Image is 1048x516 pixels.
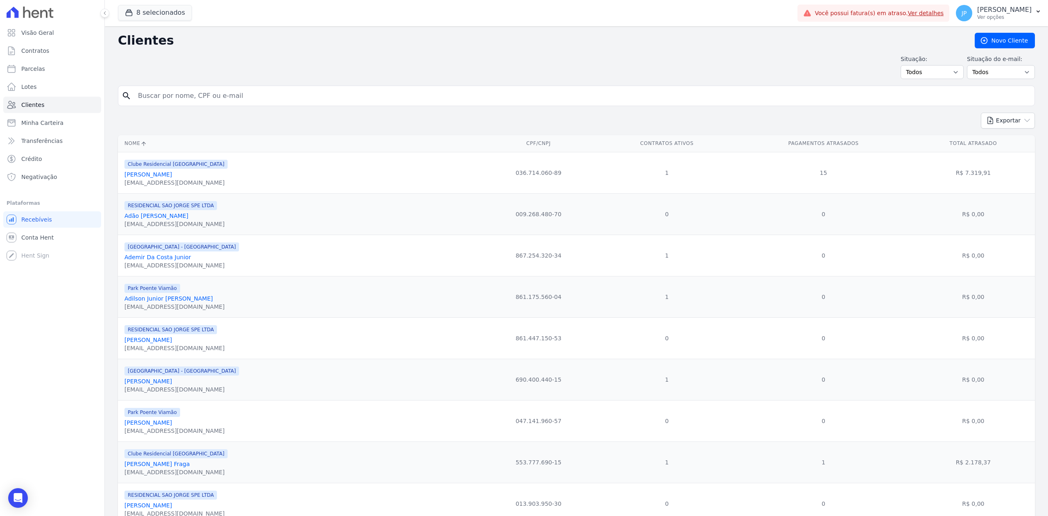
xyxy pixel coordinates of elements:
[912,359,1035,400] td: R$ 0,00
[21,155,42,163] span: Crédito
[912,152,1035,193] td: R$ 7.319,91
[124,427,225,435] div: [EMAIL_ADDRESS][DOMAIN_NAME]
[967,55,1035,63] label: Situação do e-mail:
[124,261,239,269] div: [EMAIL_ADDRESS][DOMAIN_NAME]
[735,152,911,193] td: 15
[21,215,52,224] span: Recebíveis
[599,152,736,193] td: 1
[3,169,101,185] a: Negativação
[124,284,180,293] span: Park Poente Viamão
[3,211,101,228] a: Recebíveis
[815,9,944,18] span: Você possui fatura(s) em atraso.
[118,33,962,48] h2: Clientes
[124,171,172,178] a: [PERSON_NAME]
[977,6,1032,14] p: [PERSON_NAME]
[912,135,1035,152] th: Total Atrasado
[3,97,101,113] a: Clientes
[981,113,1035,129] button: Exportar
[975,33,1035,48] a: Novo Cliente
[599,400,736,441] td: 0
[21,233,54,242] span: Conta Hent
[124,337,172,343] a: [PERSON_NAME]
[124,461,190,467] a: [PERSON_NAME] Fraga
[124,254,191,260] a: Ademir Da Costa Junior
[977,14,1032,20] p: Ver opções
[599,235,736,276] td: 1
[3,61,101,77] a: Parcelas
[21,137,63,145] span: Transferências
[735,276,911,317] td: 0
[124,502,172,509] a: [PERSON_NAME]
[479,276,599,317] td: 861.175.560-04
[735,317,911,359] td: 0
[599,135,736,152] th: Contratos Ativos
[3,115,101,131] a: Minha Carteira
[479,317,599,359] td: 861.447.150-53
[124,408,180,417] span: Park Poente Viamão
[124,160,228,169] span: Clube Residencial [GEOGRAPHIC_DATA]
[599,317,736,359] td: 0
[735,400,911,441] td: 0
[3,25,101,41] a: Visão Geral
[21,119,63,127] span: Minha Carteira
[21,29,54,37] span: Visão Geral
[912,276,1035,317] td: R$ 0,00
[901,55,964,63] label: Situação:
[912,235,1035,276] td: R$ 0,00
[479,135,599,152] th: CPF/CNPJ
[3,151,101,167] a: Crédito
[479,152,599,193] td: 036.714.060-89
[8,488,28,508] div: Open Intercom Messenger
[3,79,101,95] a: Lotes
[124,325,217,334] span: RESIDENCIAL SAO JORGE SPE LTDA
[735,235,911,276] td: 0
[124,378,172,385] a: [PERSON_NAME]
[124,385,239,394] div: [EMAIL_ADDRESS][DOMAIN_NAME]
[962,10,967,16] span: JP
[735,193,911,235] td: 0
[912,317,1035,359] td: R$ 0,00
[735,359,911,400] td: 0
[912,193,1035,235] td: R$ 0,00
[124,213,188,219] a: Adão [PERSON_NAME]
[124,367,239,376] span: [GEOGRAPHIC_DATA] - [GEOGRAPHIC_DATA]
[124,419,172,426] a: [PERSON_NAME]
[124,242,239,251] span: [GEOGRAPHIC_DATA] - [GEOGRAPHIC_DATA]
[124,179,228,187] div: [EMAIL_ADDRESS][DOMAIN_NAME]
[912,441,1035,483] td: R$ 2.178,37
[21,83,37,91] span: Lotes
[118,135,479,152] th: Nome
[479,193,599,235] td: 009.268.480-70
[124,201,217,210] span: RESIDENCIAL SAO JORGE SPE LTDA
[124,491,217,500] span: RESIDENCIAL SAO JORGE SPE LTDA
[21,173,57,181] span: Negativação
[118,5,192,20] button: 8 selecionados
[124,295,213,302] a: Adilson Junior [PERSON_NAME]
[3,133,101,149] a: Transferências
[479,359,599,400] td: 690.400.440-15
[599,359,736,400] td: 1
[124,468,228,476] div: [EMAIL_ADDRESS][DOMAIN_NAME]
[599,441,736,483] td: 1
[479,441,599,483] td: 553.777.690-15
[599,276,736,317] td: 1
[3,229,101,246] a: Conta Hent
[133,88,1031,104] input: Buscar por nome, CPF ou e-mail
[735,441,911,483] td: 1
[599,193,736,235] td: 0
[3,43,101,59] a: Contratos
[21,65,45,73] span: Parcelas
[124,303,225,311] div: [EMAIL_ADDRESS][DOMAIN_NAME]
[21,47,49,55] span: Contratos
[124,220,225,228] div: [EMAIL_ADDRESS][DOMAIN_NAME]
[122,91,131,101] i: search
[949,2,1048,25] button: JP [PERSON_NAME] Ver opções
[735,135,911,152] th: Pagamentos Atrasados
[124,344,225,352] div: [EMAIL_ADDRESS][DOMAIN_NAME]
[908,10,944,16] a: Ver detalhes
[7,198,98,208] div: Plataformas
[124,449,228,458] span: Clube Residencial [GEOGRAPHIC_DATA]
[21,101,44,109] span: Clientes
[912,400,1035,441] td: R$ 0,00
[479,400,599,441] td: 047.141.960-57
